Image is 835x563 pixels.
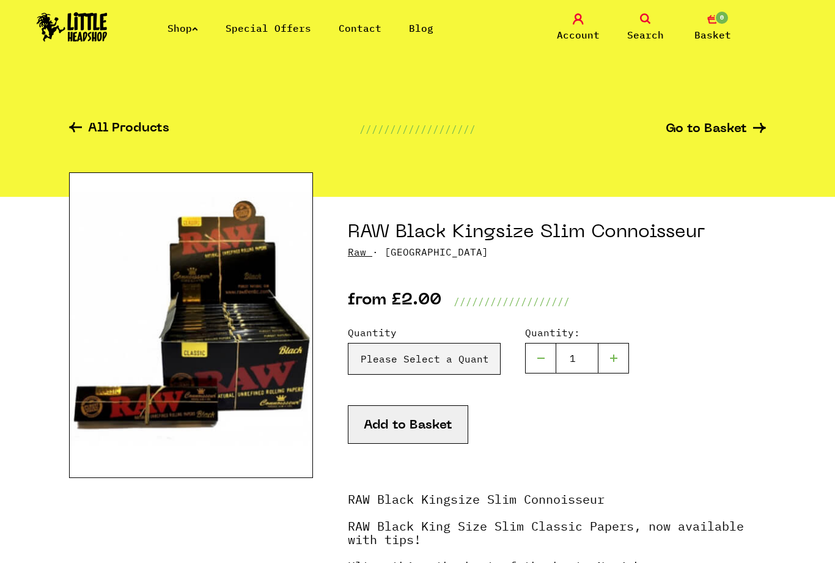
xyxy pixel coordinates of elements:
label: Quantity: [525,325,629,340]
input: 1 [556,343,598,373]
a: All Products [69,122,169,136]
img: Little Head Shop Logo [37,12,108,42]
img: RAW Black Kingsize Slim Connoisseur [69,172,313,478]
a: Blog [409,22,433,34]
p: /////////////////// [359,122,476,136]
a: 0 Basket [682,13,743,42]
h1: RAW Black Kingsize Slim Connoisseur [348,221,766,245]
span: Account [557,28,600,42]
span: 0 [715,10,729,25]
label: Quantity [348,325,501,340]
a: Raw [348,246,366,258]
p: from £2.00 [348,294,441,309]
a: Special Offers [226,22,311,34]
span: Basket [694,28,731,42]
p: /////////////////// [454,294,570,309]
a: Search [615,13,676,42]
a: Shop [167,22,198,34]
span: Search [627,28,664,42]
a: Go to Basket [666,123,766,136]
a: Contact [339,22,381,34]
p: · [GEOGRAPHIC_DATA] [348,245,766,259]
button: Add to Basket [348,405,468,444]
